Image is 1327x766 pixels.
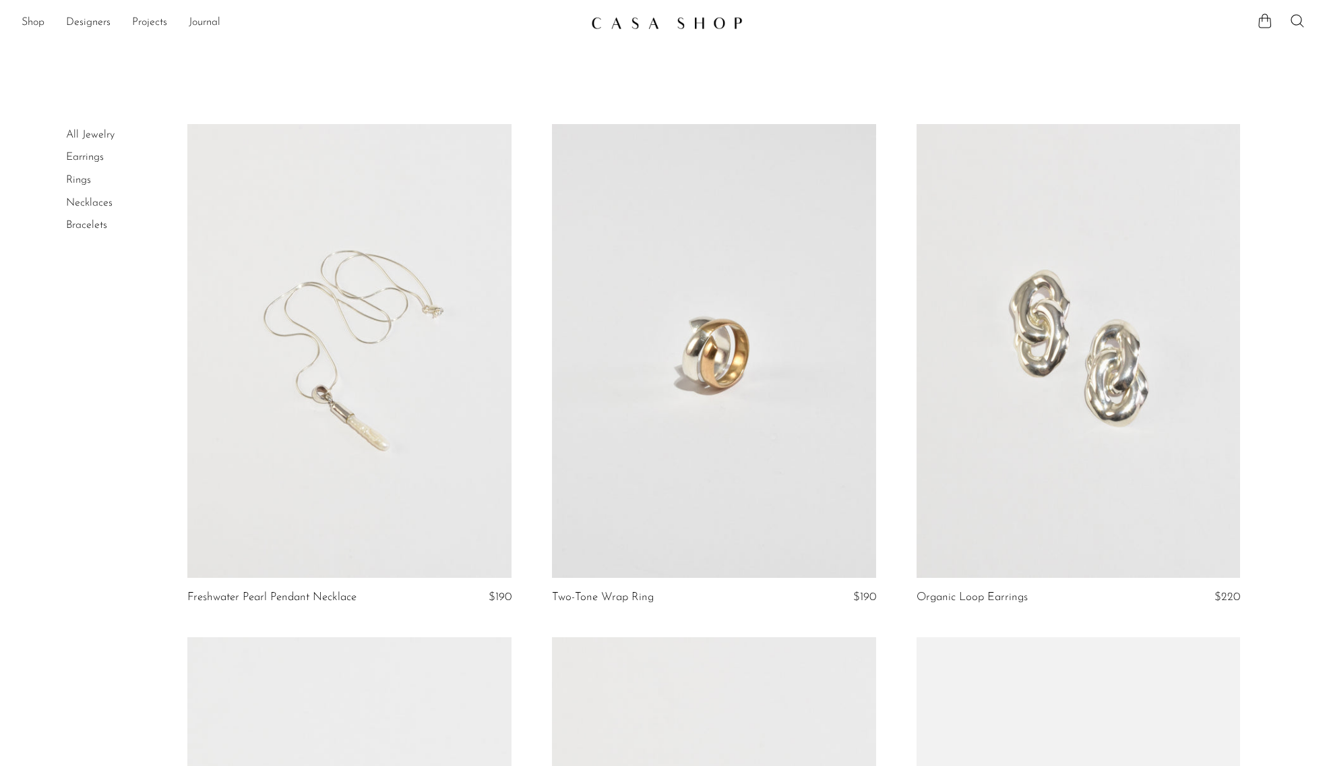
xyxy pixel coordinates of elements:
a: Necklaces [66,198,113,208]
a: Designers [66,14,111,32]
ul: NEW HEADER MENU [22,11,580,34]
span: $190 [853,591,876,603]
a: Two-Tone Wrap Ring [552,591,654,603]
a: Rings [66,175,91,185]
a: Freshwater Pearl Pendant Necklace [187,591,357,603]
a: Bracelets [66,220,107,231]
span: $190 [489,591,512,603]
a: Projects [132,14,167,32]
a: All Jewelry [66,129,115,140]
a: Shop [22,14,44,32]
nav: Desktop navigation [22,11,580,34]
span: $220 [1214,591,1240,603]
a: Organic Loop Earrings [917,591,1028,603]
a: Journal [189,14,220,32]
a: Earrings [66,152,104,163]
